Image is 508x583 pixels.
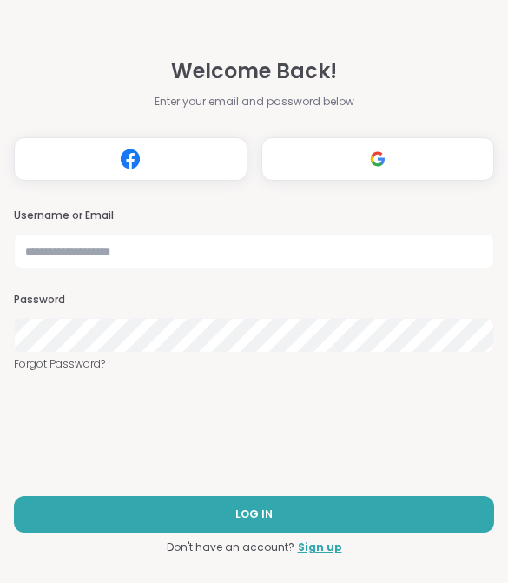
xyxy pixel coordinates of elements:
button: LOG IN [14,496,494,533]
a: Forgot Password? [14,356,494,372]
img: ShareWell Logomark [114,142,147,175]
h3: Username or Email [14,209,494,223]
span: Welcome Back! [171,56,337,87]
a: Sign up [298,540,342,555]
img: ShareWell Logomark [361,142,394,175]
span: Don't have an account? [167,540,294,555]
h3: Password [14,293,494,308]
span: LOG IN [235,507,273,522]
span: Enter your email and password below [155,94,354,109]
